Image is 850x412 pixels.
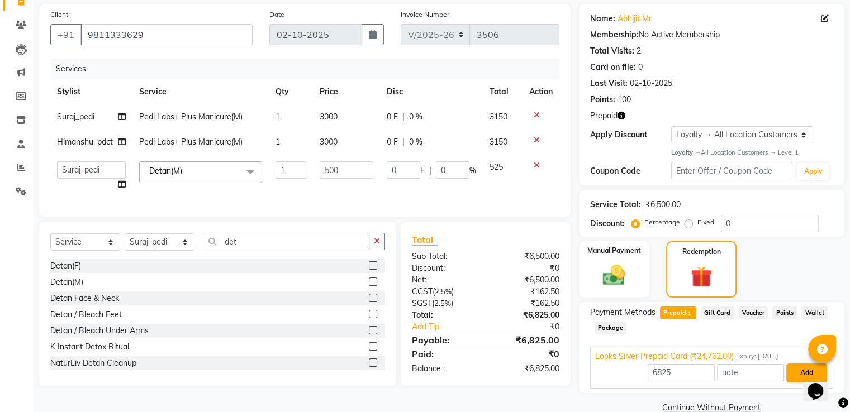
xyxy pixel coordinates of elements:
span: Voucher [739,306,768,319]
div: ₹6,825.00 [486,309,568,321]
div: NaturLiv Detan Cleanup [50,357,136,369]
span: | [402,111,405,123]
div: ( ) [403,298,486,309]
span: 0 % [409,136,422,148]
div: ₹6,500.00 [486,251,568,262]
span: 2.5% [434,299,451,308]
span: Suraj_pedi [57,112,94,122]
span: SGST [412,298,432,308]
div: ₹6,825.00 [486,333,568,347]
label: Invoice Number [401,9,449,20]
span: 525 [490,162,503,172]
button: +91 [50,24,82,45]
label: Redemption [682,247,721,257]
span: 3150 [490,137,507,147]
th: Disc [380,79,483,104]
span: Wallet [801,306,828,319]
div: ( ) [403,286,486,298]
div: ₹6,500.00 [486,274,568,286]
label: Manual Payment [587,246,641,256]
span: 1 [276,137,280,147]
div: Balance : [403,363,486,375]
th: Price [313,79,380,104]
input: note [717,364,784,381]
div: Discount: [403,262,486,274]
div: Apply Discount [590,129,671,141]
div: ₹162.50 [486,298,568,309]
span: 1 [276,112,280,122]
span: 0 F [387,136,398,148]
span: 2.5% [435,287,452,296]
span: Pedi Labs+ Plus Manicure(M) [139,112,243,122]
a: Add Tip [403,321,499,333]
span: F [420,165,425,176]
div: ₹6,500.00 [645,199,681,210]
iframe: chat widget [803,367,839,401]
div: Paid: [403,347,486,361]
div: Points: [590,94,615,106]
div: Services [51,59,568,79]
input: Search by Name/Mobile/Email/Code [80,24,253,45]
div: Net: [403,274,486,286]
div: Detan(F) [50,260,81,272]
div: ₹0 [499,321,567,333]
div: Total: [403,309,486,321]
strong: Loyalty → [671,148,701,156]
span: Expiry: [DATE] [736,352,778,361]
div: Last Visit: [590,78,628,89]
th: Action [523,79,559,104]
span: Package [595,322,627,334]
span: Looks Silver Prepaid Card (₹24,762.00) [595,351,734,362]
a: Abhijit Mr [618,13,652,25]
div: 100 [618,94,631,106]
th: Service [132,79,269,104]
span: 1 [686,310,692,317]
th: Total [483,79,523,104]
span: CGST [412,286,433,296]
div: No Active Membership [590,29,833,41]
span: | [402,136,405,148]
span: 3000 [320,112,338,122]
input: Search or Scan [203,233,369,250]
input: Amount [648,364,715,381]
span: 0 % [409,111,422,123]
div: Detan / Bleach Feet [50,309,122,320]
div: ₹0 [486,347,568,361]
div: Membership: [590,29,639,41]
div: ₹162.50 [486,286,568,298]
div: ₹6,825.00 [486,363,568,375]
div: All Location Customers → Level 1 [671,148,833,157]
div: ₹0 [486,262,568,274]
span: Payment Methods [590,306,656,318]
div: 0 [638,61,643,73]
span: Pedi Labs+ Plus Manicure(M) [139,137,243,147]
div: Discount: [590,218,625,229]
span: Prepaid [660,306,696,319]
div: Coupon Code [590,165,671,177]
div: Detan / Bleach Under Arms [50,325,149,337]
span: % [469,165,476,176]
th: Stylist [50,79,132,104]
button: Apply [797,163,829,180]
span: 3150 [490,112,507,122]
div: Service Total: [590,199,641,210]
label: Fixed [697,217,714,227]
span: Prepaid [590,110,618,122]
span: 3000 [320,137,338,147]
img: _cash.svg [596,262,632,288]
div: Sub Total: [403,251,486,262]
div: Detan Face & Neck [50,293,119,304]
img: _gift.svg [684,264,719,290]
input: Enter Offer / Coupon Code [671,162,793,179]
span: | [429,165,431,176]
div: Payable: [403,333,486,347]
span: Himanshu_pdct [57,137,113,147]
a: x [182,166,187,176]
label: Percentage [644,217,680,227]
span: Points [772,306,797,319]
label: Client [50,9,68,20]
div: Detan(M) [50,276,83,288]
div: 2 [637,45,641,57]
span: Total [412,234,438,246]
div: Total Visits: [590,45,634,57]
